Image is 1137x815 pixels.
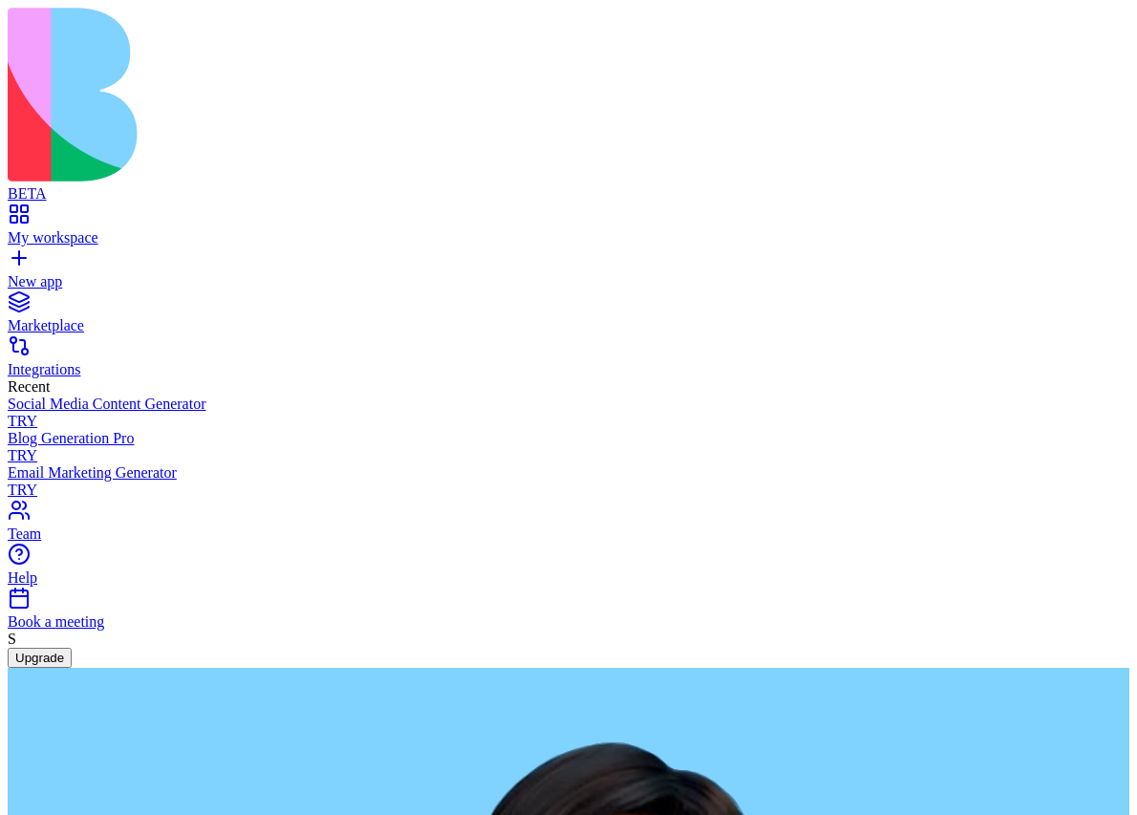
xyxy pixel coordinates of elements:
[8,430,1129,464] a: Blog Generation ProTRY
[8,447,1129,464] div: TRY
[8,317,1129,334] div: Marketplace
[8,482,1129,499] div: TRY
[8,552,1129,587] a: Help
[8,631,16,647] span: S
[8,430,1129,447] div: Blog Generation Pro
[8,378,50,395] span: Recent
[8,413,1129,430] div: TRY
[8,464,1129,482] div: Email Marketing Generator
[8,168,1129,203] a: BETA
[8,396,1129,413] div: Social Media Content Generator
[8,361,1129,378] div: Integrations
[8,8,776,182] img: logo
[8,464,1129,499] a: Email Marketing GeneratorTRY
[8,212,1129,247] a: My workspace
[8,649,72,665] a: Upgrade
[8,525,1129,543] div: Team
[8,300,1129,334] a: Marketplace
[8,648,72,668] button: Upgrade
[8,396,1129,430] a: Social Media Content GeneratorTRY
[8,596,1129,631] a: Book a meeting
[8,613,1129,631] div: Book a meeting
[8,229,1129,247] div: My workspace
[8,273,1129,290] div: New app
[8,569,1129,587] div: Help
[8,344,1129,378] a: Integrations
[8,185,1129,203] div: BETA
[8,508,1129,543] a: Team
[8,256,1129,290] a: New app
